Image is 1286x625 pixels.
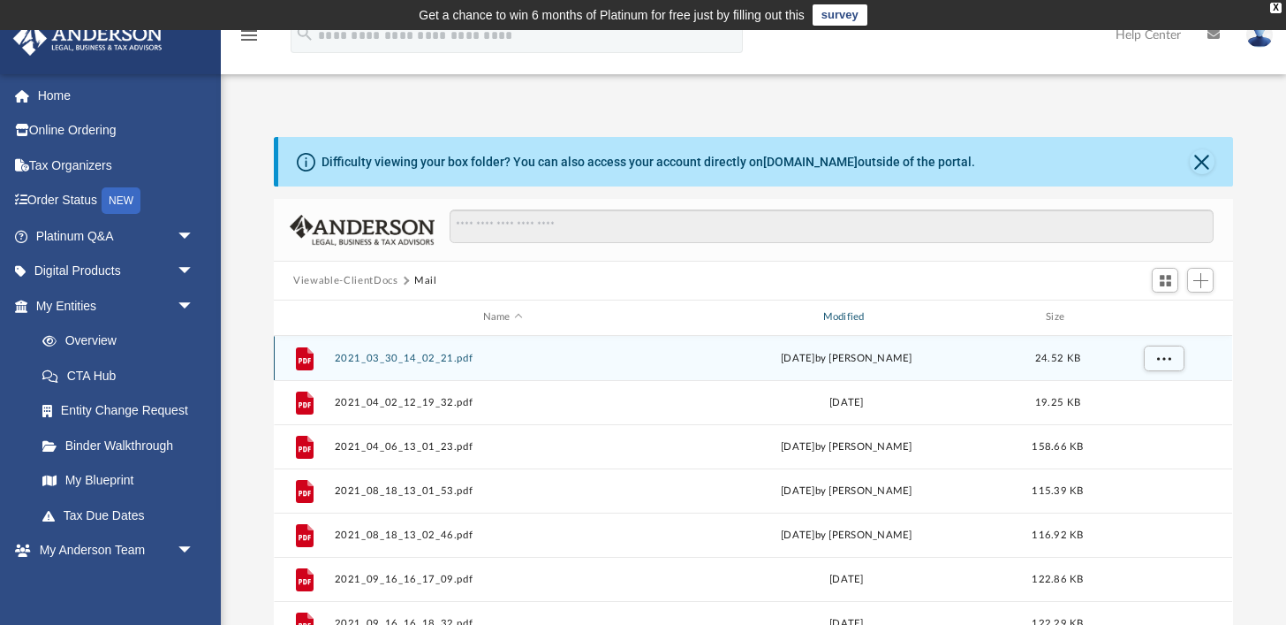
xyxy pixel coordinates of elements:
[1035,397,1080,407] span: 19.25 KB
[678,571,1015,587] div: [DATE]
[12,148,221,183] a: Tax Organizers
[238,25,260,46] i: menu
[1144,345,1184,371] button: More options
[1033,574,1084,583] span: 122.86 KB
[102,187,140,214] div: NEW
[12,533,212,568] a: My Anderson Teamarrow_drop_down
[678,350,1015,366] div: [DATE] by [PERSON_NAME]
[1190,149,1214,174] button: Close
[177,218,212,255] span: arrow_drop_down
[25,358,221,393] a: CTA Hub
[177,254,212,290] span: arrow_drop_down
[678,483,1015,499] div: [DATE] by [PERSON_NAME]
[25,393,221,429] a: Entity Change Request
[1033,485,1084,495] span: 115.39 KB
[1023,309,1093,325] div: Size
[335,397,671,408] button: 2021_04_02_12_19_32.pdf
[678,438,1015,454] div: [DATE] by [PERSON_NAME]
[1187,268,1214,293] button: Add
[763,155,858,169] a: [DOMAIN_NAME]
[295,24,314,43] i: search
[177,288,212,324] span: arrow_drop_down
[813,4,867,26] a: survey
[12,288,221,324] a: My Entitiesarrow_drop_down
[1270,3,1282,13] div: close
[335,441,671,453] button: 2021_04_06_13_01_23.pdf
[1035,353,1080,362] span: 24.52 KB
[678,394,1015,410] div: [DATE]
[25,324,221,359] a: Overview
[25,498,221,533] a: Tax Due Dates
[335,353,671,364] button: 2021_03_30_14_02_21.pdf
[1152,268,1178,293] button: Switch to Grid View
[12,183,221,219] a: Order StatusNEW
[678,309,1015,325] div: Modified
[282,309,326,325] div: id
[177,533,212,569] span: arrow_drop_down
[8,21,168,56] img: Anderson Advisors Platinum Portal
[450,210,1214,243] input: Search files and folders
[25,463,212,499] a: My Blueprint
[419,4,805,26] div: Get a chance to win 6 months of Platinum for free just by filling out this
[321,153,975,171] div: Difficulty viewing your box folder? You can also access your account directly on outside of the p...
[335,485,671,497] button: 2021_08_18_13_01_53.pdf
[678,527,1015,543] div: [DATE] by [PERSON_NAME]
[335,574,671,585] button: 2021_09_16_16_17_09.pdf
[12,218,221,254] a: Platinum Q&Aarrow_drop_down
[1033,530,1084,539] span: 116.92 KB
[1101,309,1225,325] div: id
[335,530,671,541] button: 2021_08_18_13_02_46.pdf
[1246,22,1273,48] img: User Pic
[1033,441,1084,451] span: 158.66 KB
[414,273,437,289] button: Mail
[334,309,670,325] div: Name
[293,273,397,289] button: Viewable-ClientDocs
[238,34,260,46] a: menu
[25,428,221,463] a: Binder Walkthrough
[12,78,221,113] a: Home
[12,254,221,289] a: Digital Productsarrow_drop_down
[12,113,221,149] a: Online Ordering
